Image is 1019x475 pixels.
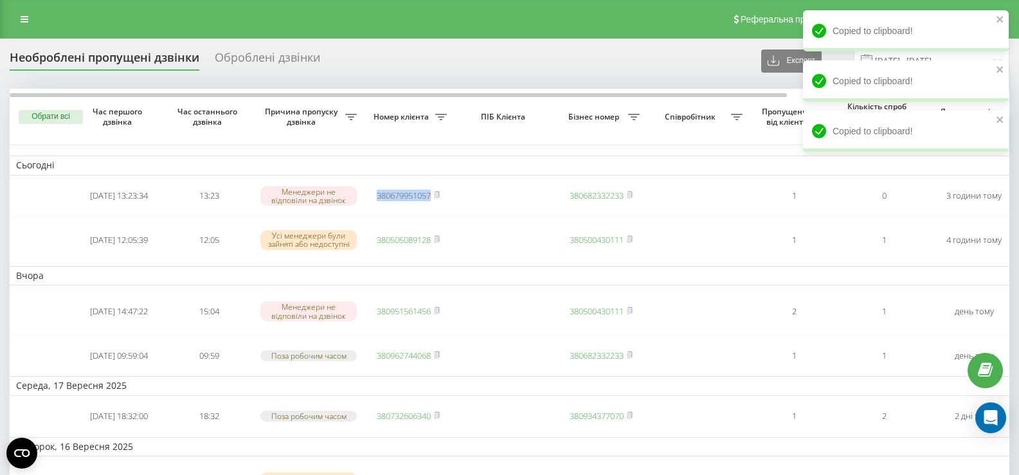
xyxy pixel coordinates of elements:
span: Бізнес номер [563,112,628,122]
a: 380505089128 [377,234,431,246]
button: close [996,114,1005,127]
div: Менеджери не відповіли на дзвінок [260,186,357,206]
a: 380962744068 [377,350,431,361]
div: Поза робочим часом [260,411,357,422]
td: 1 [749,217,839,264]
a: 380682332233 [570,190,624,201]
td: 4 години тому [929,217,1019,264]
td: 2 [749,288,839,335]
td: 12:05 [164,217,254,264]
span: ПІБ Клієнта [464,112,545,122]
div: Усі менеджери були зайняті або недоступні [260,230,357,249]
span: Час останнього дзвінка [174,107,244,127]
td: день тому [929,337,1019,373]
span: Номер клієнта [370,112,435,122]
td: 2 дні тому [929,399,1019,435]
span: Час першого дзвінка [84,107,154,127]
td: 1 [839,337,929,373]
a: 380951561456 [377,305,431,317]
button: close [996,64,1005,76]
td: [DATE] 12:05:39 [74,217,164,264]
a: 380500430111 [570,305,624,317]
td: 15:04 [164,288,254,335]
button: close [996,14,1005,26]
div: Поза робочим часом [260,350,357,361]
div: Менеджери не відповіли на дзвінок [260,301,357,321]
td: 18:32 [164,399,254,435]
div: Copied to clipboard! [803,60,1009,102]
td: [DATE] 09:59:04 [74,337,164,373]
span: Причина пропуску дзвінка [260,107,345,127]
td: 1 [839,288,929,335]
td: [DATE] 13:23:34 [74,178,164,214]
a: 380679951057 [377,190,431,201]
td: [DATE] 14:47:22 [74,288,164,335]
td: день тому [929,288,1019,335]
td: 1 [749,178,839,214]
td: 1 [749,399,839,435]
div: Copied to clipboard! [803,10,1009,51]
div: Copied to clipboard! [803,111,1009,152]
td: 1 [839,217,929,264]
div: Open Intercom Messenger [975,402,1006,433]
span: Співробітник [653,112,731,122]
div: Оброблені дзвінки [215,51,320,71]
td: 09:59 [164,337,254,373]
span: Пропущених від клієнта [755,107,821,127]
span: Реферальна програма [741,14,835,24]
a: 380500430111 [570,234,624,246]
td: 0 [839,178,929,214]
td: 3 години тому [929,178,1019,214]
a: 380934377070 [570,410,624,422]
a: 380732606340 [377,410,431,422]
td: 1 [749,337,839,373]
button: Обрати всі [19,110,83,124]
td: 13:23 [164,178,254,214]
div: Необроблені пропущені дзвінки [10,51,199,71]
td: [DATE] 18:32:00 [74,399,164,435]
button: Експорт [761,49,822,73]
td: 2 [839,399,929,435]
a: 380682332233 [570,350,624,361]
button: Open CMP widget [6,438,37,469]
